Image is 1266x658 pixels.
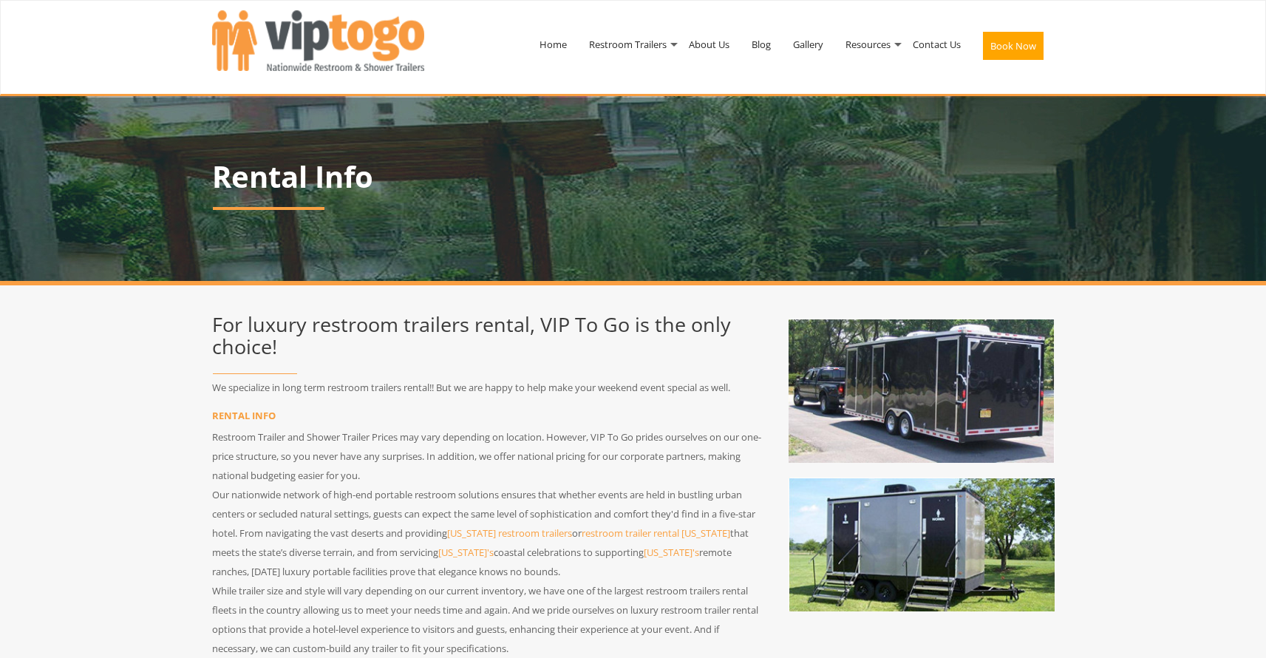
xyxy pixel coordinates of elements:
[789,478,1055,611] img: Luxury Restroom Trailer
[447,526,572,540] a: [US_STATE] restroom trailers
[212,313,766,357] h2: For luxury restroom trailers rental, VIP To Go is the only choice!
[983,32,1044,60] button: Book Now
[644,546,699,559] a: [US_STATE]'s
[582,526,730,540] a: restroom trailer rental [US_STATE]
[438,546,494,559] a: [US_STATE]'s
[212,581,766,658] p: While trailer size and style will vary depending on our current inventory, we have one of the lar...
[212,160,1055,193] h1: Rental Info
[678,6,741,83] a: About Us
[741,6,782,83] a: Blog
[212,378,766,397] p: We specialize in long term restroom trailers rental!! But we are happy to help make your weekend ...
[834,6,902,83] a: Resources
[212,427,766,485] p: Restroom Trailer and Shower Trailer Prices may vary depending on location. However, VIP To Go pri...
[902,6,972,83] a: Contact Us
[578,6,678,83] a: Restroom Trailers
[972,6,1055,92] a: Book Now
[528,6,578,83] a: Home
[789,319,1055,463] img: Washroom Trailer
[212,485,766,581] p: Our nationwide network of high-end portable restroom solutions ensures that whether events are he...
[212,10,424,71] img: VIPTOGO
[782,6,834,83] a: Gallery
[212,410,766,421] h3: RENTAL INFO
